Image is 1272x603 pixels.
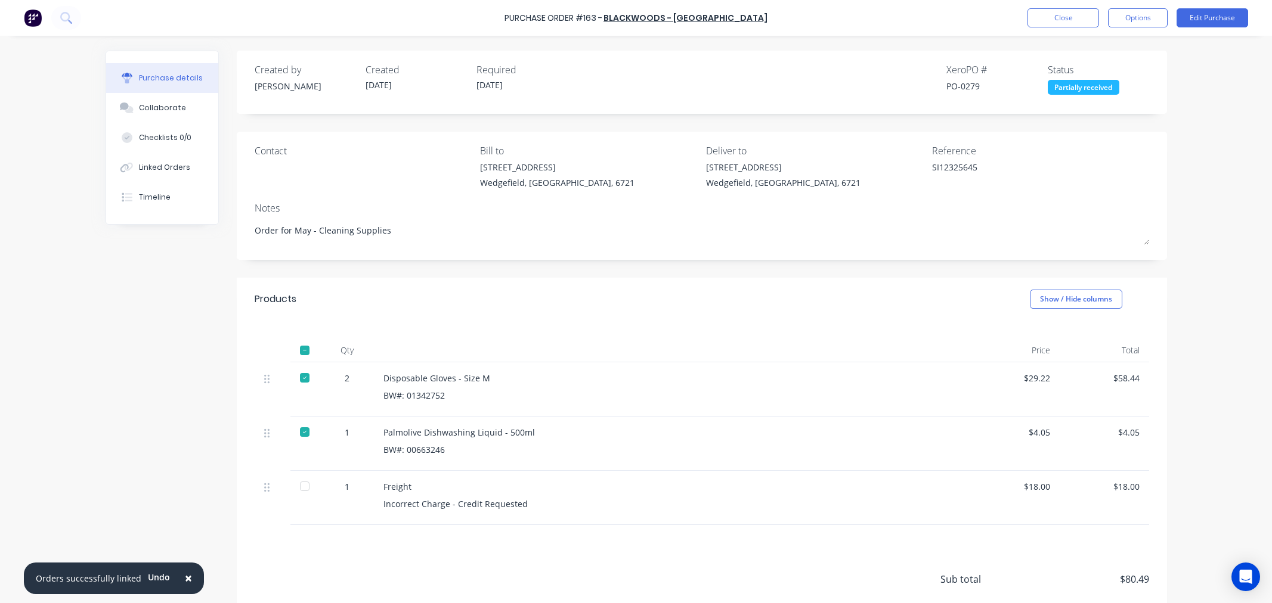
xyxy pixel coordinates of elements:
div: Wedgefield, [GEOGRAPHIC_DATA], 6721 [480,176,635,189]
button: Linked Orders [106,153,218,182]
textarea: SI12325645 [932,161,1081,188]
span: × [185,570,192,586]
button: Close [173,564,204,593]
div: Xero PO # [946,63,1048,77]
div: 2 [330,372,364,384]
div: Timeline [139,192,171,203]
div: $58.44 [1069,372,1140,384]
div: Incorrect Charge - Credit Requested [383,498,961,510]
textarea: Order for May - Cleaning Supplies [255,218,1149,245]
a: Blackwoods - [GEOGRAPHIC_DATA] [603,12,767,24]
button: Edit Purchase [1177,8,1248,27]
span: $80.49 [1030,572,1149,586]
div: PO-0279 [946,80,1048,92]
div: Open Intercom Messenger [1231,562,1260,591]
button: Timeline [106,182,218,212]
div: Created by [255,63,356,77]
div: Wedgefield, [GEOGRAPHIC_DATA], 6721 [706,176,861,189]
img: Factory [24,9,42,27]
div: 1 [330,426,364,439]
div: Price [970,338,1060,362]
div: Bill to [480,144,697,158]
div: Disposable Gloves - Size M [383,372,961,384]
div: 1 [330,480,364,493]
button: Undo [141,568,177,586]
div: $4.05 [1069,426,1140,439]
div: [STREET_ADDRESS] [480,161,635,173]
button: Options [1108,8,1168,27]
div: BW#: 01342752 [383,389,961,402]
div: Linked Orders [139,162,190,173]
div: Reference [932,144,1149,158]
button: Purchase details [106,63,218,93]
div: Total [1060,338,1149,362]
div: Notes [255,201,1149,215]
div: [STREET_ADDRESS] [706,161,861,173]
div: Checklists 0/0 [139,132,191,143]
button: Checklists 0/0 [106,123,218,153]
div: Created [366,63,467,77]
div: $4.05 [980,426,1050,439]
div: $18.00 [980,480,1050,493]
div: Orders successfully linked [36,572,141,585]
div: $29.22 [980,372,1050,384]
div: Purchase Order #163 - [505,12,602,24]
div: Required [476,63,578,77]
div: Collaborate [139,102,186,113]
div: Contact [255,144,472,158]
div: Status [1048,63,1149,77]
div: Deliver to [706,144,923,158]
div: Freight [383,480,961,493]
div: Partially received [1048,80,1119,95]
button: Collaborate [106,93,218,123]
div: [PERSON_NAME] [255,80,356,92]
div: BW#: 00663246 [383,443,961,456]
div: Products [255,292,296,306]
div: $18.00 [1069,480,1140,493]
button: Show / Hide columns [1030,290,1122,309]
div: Purchase details [139,73,203,83]
div: Qty [320,338,374,362]
div: Palmolive Dishwashing Liquid - 500ml [383,426,961,439]
span: Sub total [940,572,1030,586]
button: Close [1027,8,1099,27]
